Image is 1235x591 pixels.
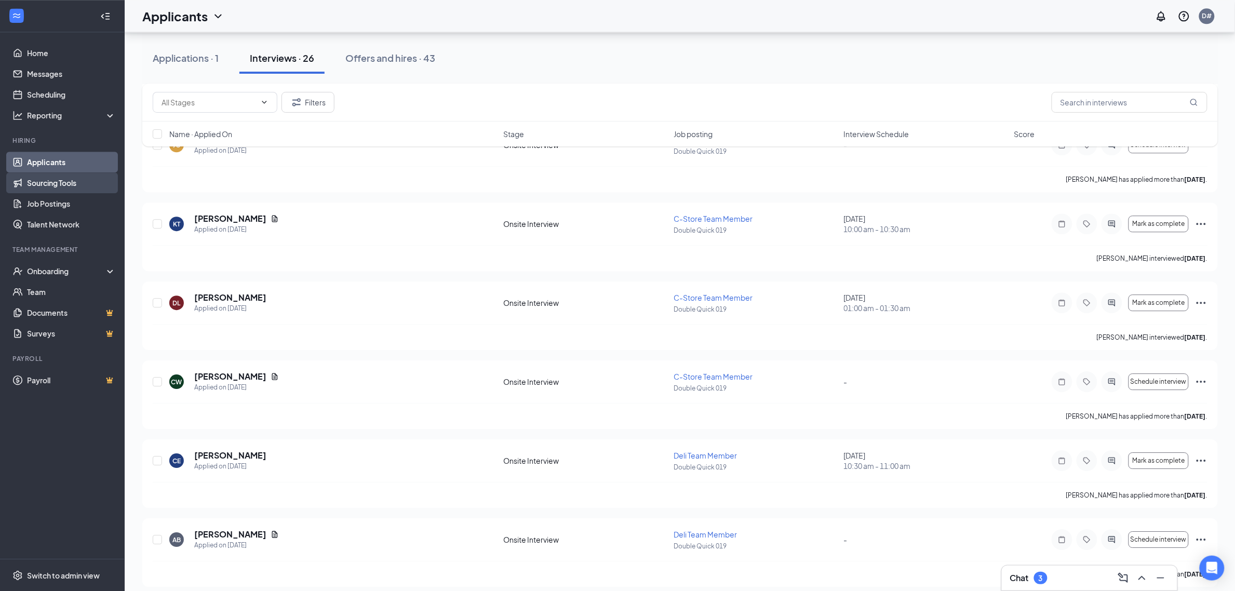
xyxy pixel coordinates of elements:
[1106,535,1118,544] svg: ActiveChat
[12,570,23,581] svg: Settings
[1056,535,1068,544] svg: Note
[173,220,180,229] div: KT
[169,129,232,139] span: Name · Applied On
[12,136,114,145] div: Hiring
[674,226,838,235] p: Double Quick 019
[844,377,848,386] span: -
[1081,456,1093,465] svg: Tag
[1185,254,1206,262] b: [DATE]
[194,213,266,224] h5: [PERSON_NAME]
[1200,556,1225,581] div: Open Intercom Messenger
[1152,570,1169,586] button: Minimize
[212,10,224,22] svg: ChevronDown
[504,377,668,387] div: Onsite Interview
[194,382,279,393] div: Applied on [DATE]
[1185,176,1206,183] b: [DATE]
[172,456,181,465] div: CE
[1195,533,1207,546] svg: Ellipses
[1185,333,1206,341] b: [DATE]
[1056,378,1068,386] svg: Note
[1097,254,1207,263] p: [PERSON_NAME] interviewed .
[1129,452,1189,469] button: Mark as complete
[194,303,266,314] div: Applied on [DATE]
[27,570,100,581] div: Switch to admin view
[844,213,1008,234] div: [DATE]
[674,372,753,381] span: C-Store Team Member
[844,535,848,544] span: -
[844,461,1008,471] span: 10:30 am - 11:00 am
[27,172,116,193] a: Sourcing Tools
[1195,218,1207,230] svg: Ellipses
[171,378,182,386] div: CW
[1081,378,1093,386] svg: Tag
[674,293,753,302] span: C-Store Team Member
[153,51,219,64] div: Applications · 1
[194,450,266,461] h5: [PERSON_NAME]
[27,63,116,84] a: Messages
[345,51,435,64] div: Offers and hires · 43
[1052,92,1207,113] input: Search in interviews
[1081,535,1093,544] svg: Tag
[12,354,114,363] div: Payroll
[1066,175,1207,184] p: [PERSON_NAME] has applied more than .
[260,98,269,106] svg: ChevronDown
[1202,11,1212,20] div: D#
[844,292,1008,313] div: [DATE]
[12,266,23,276] svg: UserCheck
[1066,491,1207,500] p: [PERSON_NAME] has applied more than .
[1039,574,1043,583] div: 3
[1185,491,1206,499] b: [DATE]
[674,542,838,550] p: Double Quick 019
[1195,454,1207,467] svg: Ellipses
[674,305,838,314] p: Double Quick 019
[1190,98,1198,106] svg: MagnifyingGlass
[844,303,1008,313] span: 01:00 am - 01:30 am
[1117,572,1130,584] svg: ComposeMessage
[27,110,116,120] div: Reporting
[674,129,713,139] span: Job posting
[674,384,838,393] p: Double Quick 019
[271,530,279,539] svg: Document
[1106,456,1118,465] svg: ActiveChat
[1132,220,1185,227] span: Mark as complete
[674,451,737,460] span: Deli Team Member
[194,540,279,550] div: Applied on [DATE]
[100,11,111,21] svg: Collapse
[844,129,909,139] span: Interview Schedule
[1014,129,1035,139] span: Score
[1097,333,1207,342] p: [PERSON_NAME] interviewed .
[194,292,266,303] h5: [PERSON_NAME]
[1131,378,1187,385] span: Schedule interview
[27,43,116,63] a: Home
[12,110,23,120] svg: Analysis
[27,302,116,323] a: DocumentsCrown
[1106,220,1118,228] svg: ActiveChat
[27,84,116,105] a: Scheduling
[504,534,668,545] div: Onsite Interview
[1129,373,1189,390] button: Schedule interview
[844,450,1008,471] div: [DATE]
[504,298,668,308] div: Onsite Interview
[172,535,181,544] div: AB
[173,299,181,307] div: DL
[27,323,116,344] a: SurveysCrown
[271,214,279,223] svg: Document
[1185,570,1206,578] b: [DATE]
[162,97,256,108] input: All Stages
[1056,299,1068,307] svg: Note
[27,193,116,214] a: Job Postings
[250,51,314,64] div: Interviews · 26
[1155,10,1167,22] svg: Notifications
[194,529,266,540] h5: [PERSON_NAME]
[1134,570,1150,586] button: ChevronUp
[1195,375,1207,388] svg: Ellipses
[11,10,22,21] svg: WorkstreamLogo
[1131,536,1187,543] span: Schedule interview
[1081,220,1093,228] svg: Tag
[27,214,116,235] a: Talent Network
[194,461,266,472] div: Applied on [DATE]
[1129,216,1189,232] button: Mark as complete
[194,224,279,235] div: Applied on [DATE]
[1178,10,1190,22] svg: QuestionInfo
[674,214,753,223] span: C-Store Team Member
